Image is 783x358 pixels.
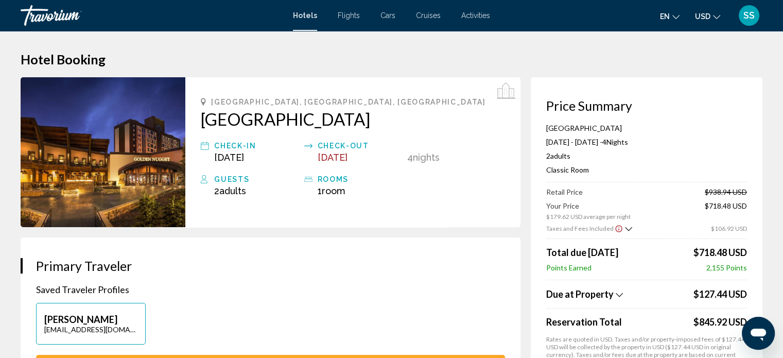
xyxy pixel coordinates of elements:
[693,316,747,328] div: $845.92 USD
[546,201,631,210] span: Your Price
[318,152,347,163] span: [DATE]
[546,98,747,113] h3: Price Summary
[546,165,747,174] p: Classic Room
[546,288,614,300] span: Due at Property
[705,187,747,196] span: $938.94 USD
[44,314,137,325] p: [PERSON_NAME]
[711,225,747,232] span: $106.92 USD
[660,9,680,24] button: Change language
[743,10,755,21] span: SS
[318,185,345,196] span: 1
[695,12,710,21] span: USD
[546,247,618,258] span: Total due [DATE]
[736,5,762,26] button: User Menu
[219,185,246,196] span: Adults
[201,109,505,129] a: [GEOGRAPHIC_DATA]
[416,11,441,20] a: Cruises
[546,316,691,328] span: Reservation Total
[705,201,747,220] span: $718.48 USD
[407,152,413,163] span: 4
[36,303,146,345] button: [PERSON_NAME][EMAIL_ADDRESS][DOMAIN_NAME]
[214,173,299,185] div: Guests
[214,140,299,152] div: Check-in
[546,225,614,232] span: Taxes and Fees Included
[695,9,720,24] button: Change currency
[36,284,505,295] p: Saved Traveler Profiles
[211,98,485,106] span: [GEOGRAPHIC_DATA], [GEOGRAPHIC_DATA], [GEOGRAPHIC_DATA]
[550,151,570,160] span: Adults
[461,11,490,20] a: Activities
[214,185,246,196] span: 2
[21,52,762,67] h1: Hotel Booking
[546,223,632,233] button: Show Taxes and Fees breakdown
[706,263,747,272] span: 2,155 Points
[546,187,583,196] span: Retail Price
[693,247,747,258] span: $718.48 USD
[546,263,591,272] span: Points Earned
[21,5,283,26] a: Travorium
[318,173,402,185] div: rooms
[546,288,691,300] button: Show Taxes and Fees breakdown
[615,224,623,233] button: Show Taxes and Fees disclaimer
[44,325,137,334] p: [EMAIL_ADDRESS][DOMAIN_NAME]
[742,317,775,350] iframe: Button to launch messaging window
[380,11,395,20] a: Cars
[322,185,345,196] span: Room
[413,152,440,163] span: Nights
[546,124,747,132] p: [GEOGRAPHIC_DATA]
[318,140,402,152] div: Check-out
[214,152,244,163] span: [DATE]
[606,138,628,146] span: Nights
[36,258,505,274] h3: Primary Traveler
[293,11,317,20] a: Hotels
[602,138,606,146] span: 4
[338,11,360,20] a: Flights
[546,138,747,146] p: [DATE] - [DATE] -
[546,213,631,220] span: $179.62 USD average per night
[693,288,747,300] span: $127.44 USD
[546,151,570,160] span: 2
[660,12,670,21] span: en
